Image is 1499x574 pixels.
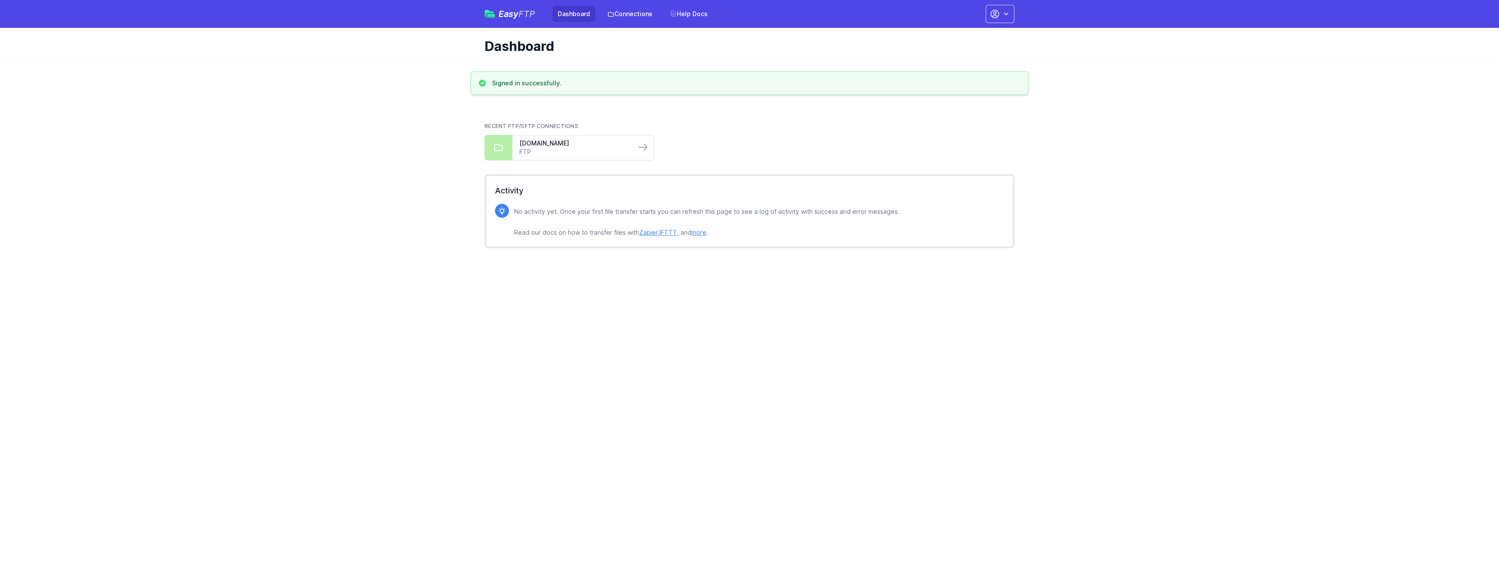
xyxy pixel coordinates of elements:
[495,185,1004,197] h2: Activity
[519,139,629,148] a: [DOMAIN_NAME]
[499,10,535,18] span: Easy
[485,123,1014,130] h2: Recent FTP/SFTP Connections
[692,229,706,236] a: more
[665,6,713,22] a: Help Docs
[519,9,535,19] span: FTP
[639,229,658,236] a: Zapier
[492,79,562,88] h3: Signed in successfully.
[519,148,629,156] a: FTP
[485,38,1007,54] h1: Dashboard
[553,6,595,22] a: Dashboard
[485,10,535,18] a: EasyFTP
[659,229,677,236] a: IFTTT
[602,6,658,22] a: Connections
[485,10,495,18] img: easyftp_logo.png
[514,206,899,238] p: No activity yet. Once your first file transfer starts you can refresh this page to see a log of a...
